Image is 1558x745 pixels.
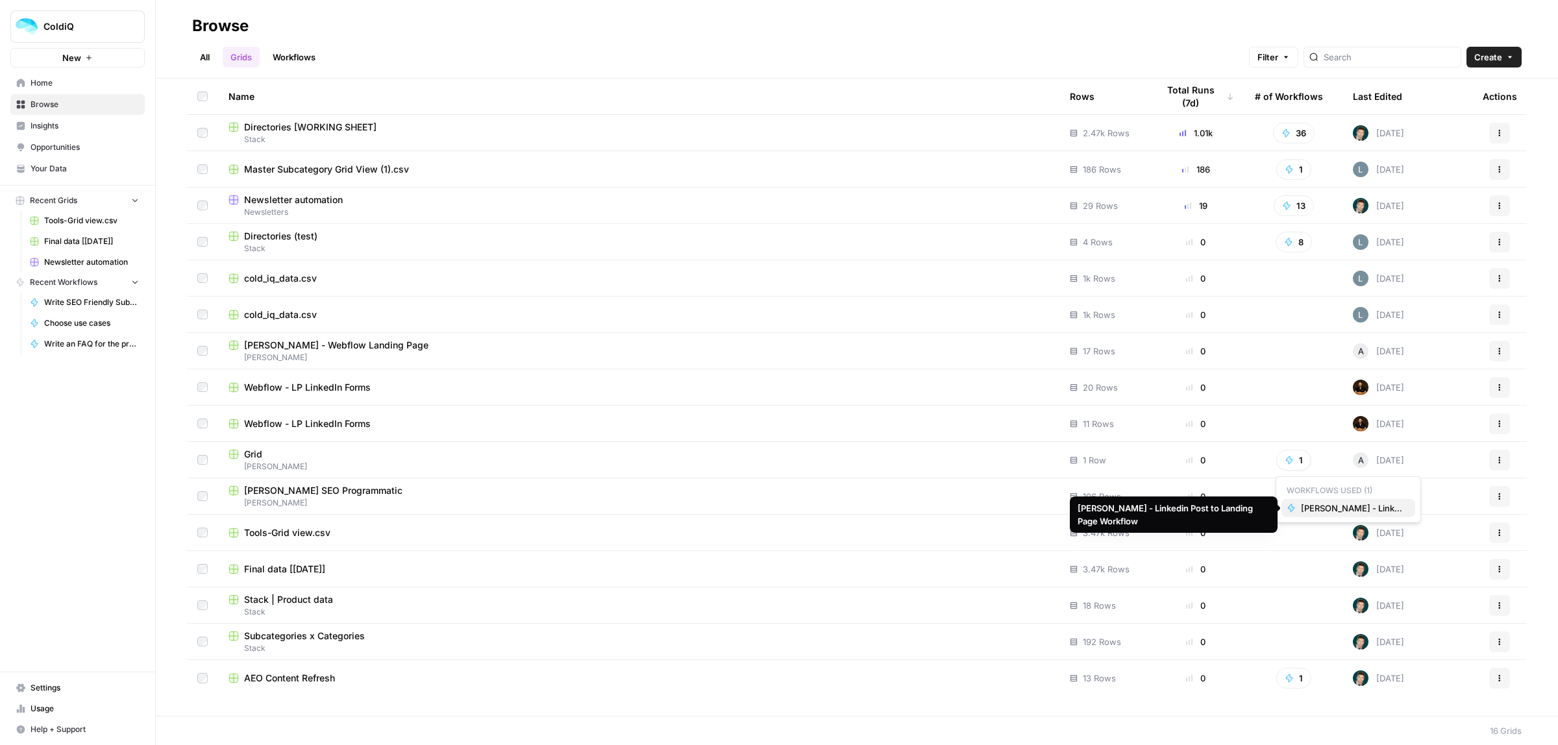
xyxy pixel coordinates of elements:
[47,151,249,204] div: Guys, if I deleted the workflow - can we recover it from some kind of trash can or something like...
[1353,380,1368,395] img: aicxa9pjwzxlei1ewc52dhb2zzjt
[31,163,139,175] span: Your Data
[229,448,1049,472] a: Grid[PERSON_NAME]
[63,16,162,29] p: The team can also help
[229,230,1049,254] a: Directories (test)Stack
[62,51,81,64] span: New
[229,352,1049,363] span: [PERSON_NAME]
[10,698,145,719] a: Usage
[1157,599,1234,612] div: 0
[1353,452,1404,468] div: [DATE]
[31,682,139,694] span: Settings
[30,276,97,288] span: Recent Workflows
[1353,561,1404,577] div: [DATE]
[1255,79,1323,114] div: # of Workflows
[10,191,145,210] button: Recent Grids
[1353,234,1404,250] div: [DATE]
[44,297,139,308] span: Write SEO Friendly Sub-Category Description
[244,339,428,352] span: [PERSON_NAME] - Webflow Landing Page
[1353,634,1368,650] img: 992gdyty1pe6t0j61jgrcag3mgyd
[1273,123,1315,143] button: 36
[1157,345,1234,358] div: 0
[1301,502,1405,515] span: [PERSON_NAME] - Linkedin Post to Landing Page Workflow
[244,381,371,394] span: Webflow - LP LinkedIn Forms
[244,163,409,176] span: Master Subcategory Grid View (1).csv
[203,5,228,30] button: Home
[21,94,203,132] div: Keep in mind that more details mean a faster/better response!
[1083,490,1121,503] span: 106 Rows
[1083,199,1118,212] span: 29 Rows
[21,223,239,261] div: Unfortunately, once a workflow is deleted in our platform, there isn't a built-in trash can or re...
[24,210,145,231] a: Tools-Grid view.csv
[1157,163,1234,176] div: 186
[1353,79,1402,114] div: Last Edited
[1083,599,1116,612] span: 18 Rows
[10,29,249,151] div: Fin says…
[37,7,58,28] img: Profile image for Fin
[1353,162,1368,177] img: nzvat608f5cnz1l55m49fvwrcsnc
[1083,236,1113,249] span: 4 Rows
[1157,308,1234,321] div: 0
[244,484,402,497] span: [PERSON_NAME] SEO Programmatic
[44,236,139,247] span: Final data [[DATE]]
[265,47,323,67] a: Workflows
[229,121,1049,145] a: Directories [WORKING SHEET]Stack
[57,158,239,197] div: Guys, if I deleted the workflow - can we recover it from some kind of trash can or something like...
[31,99,139,110] span: Browse
[1353,343,1404,359] div: [DATE]
[244,563,325,576] span: Final data [[DATE]]
[10,215,249,384] div: Unfortunately, once a workflow is deleted in our platform, there isn't a built-in trash can or re...
[10,215,249,412] div: Fin says…
[44,215,139,226] span: Tools-Grid view.csv
[1276,476,1421,523] div: 1
[1466,47,1522,67] button: Create
[229,339,1049,363] a: [PERSON_NAME] - Webflow Landing Page[PERSON_NAME]
[223,47,260,67] a: Grids
[1083,454,1106,467] span: 1 Row
[1353,634,1404,650] div: [DATE]
[229,642,1049,654] span: Stack
[10,29,213,140] div: Please share more details on what you need our support with. If I can't figure it out I'll pass y...
[1157,79,1234,114] div: Total Runs (7d)
[1257,51,1278,64] span: Filter
[10,116,145,136] a: Insights
[192,47,217,67] a: All
[62,425,72,435] button: Upload attachment
[21,37,203,88] div: Please share more details on what you need our support with. If I can't figure it out I'll pass y...
[1353,125,1368,141] img: 992gdyty1pe6t0j61jgrcag3mgyd
[1358,454,1364,467] span: A
[10,273,145,292] button: Recent Workflows
[15,15,38,38] img: ColdiQ Logo
[8,5,33,30] button: go back
[1083,345,1115,358] span: 17 Rows
[229,593,1049,618] a: Stack | Product dataStack
[158,250,168,260] a: Source reference 115594715:
[10,94,145,115] a: Browse
[24,292,145,313] a: Write SEO Friendly Sub-Category Description
[244,629,365,642] span: Subcategories x Categories
[1353,525,1404,541] div: [DATE]
[244,417,371,430] span: Webflow - LP LinkedIn Forms
[1249,47,1298,67] button: Filter
[1353,561,1368,577] img: 992gdyty1pe6t0j61jgrcag3mgyd
[41,425,51,435] button: Gif picker
[1483,79,1517,114] div: Actions
[244,308,317,321] span: cold_iq_data.csv
[1353,125,1404,141] div: [DATE]
[10,48,145,67] button: New
[1353,670,1368,686] img: 992gdyty1pe6t0j61jgrcag3mgyd
[1353,234,1368,250] img: nzvat608f5cnz1l55m49fvwrcsnc
[10,73,145,93] a: Home
[1353,598,1368,613] img: 992gdyty1pe6t0j61jgrcag3mgyd
[1078,502,1270,528] div: [PERSON_NAME] - Linkedin Post to Landing Page Workflow
[244,672,335,685] span: AEO Content Refresh
[229,497,1049,509] span: [PERSON_NAME]
[1157,381,1234,394] div: 0
[1157,672,1234,685] div: 0
[229,243,1049,254] span: Stack
[244,193,343,206] span: Newsletter automation
[228,5,251,29] div: Close
[1083,417,1114,430] span: 11 Rows
[1353,416,1368,432] img: aicxa9pjwzxlei1ewc52dhb2zzjt
[44,317,139,329] span: Choose use cases
[229,193,1049,218] a: Newsletter automationNewsletters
